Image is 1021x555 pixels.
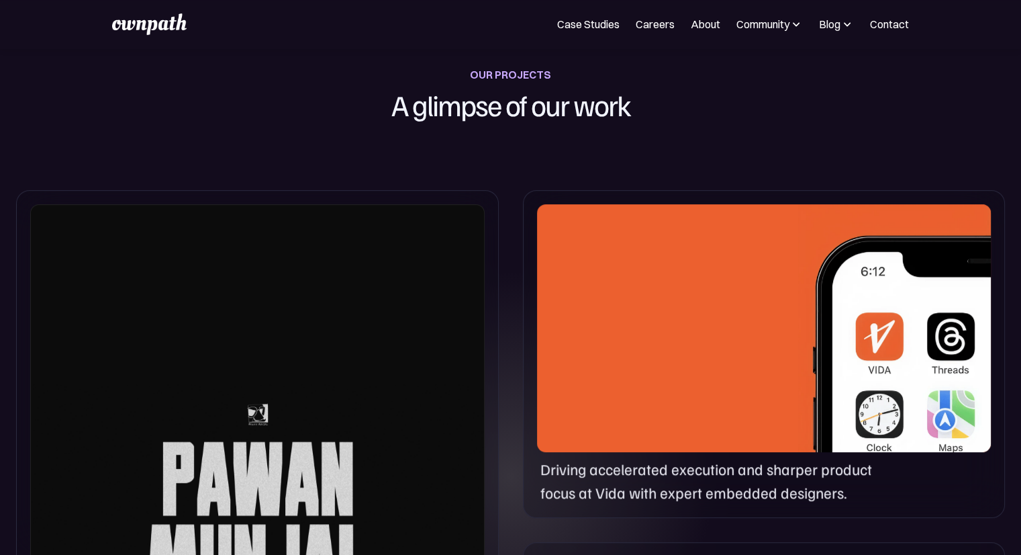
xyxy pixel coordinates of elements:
[470,65,551,84] div: OUR PROJECTS
[540,458,891,503] p: Driving accelerated execution and sharper product focus at Vida with expert embedded designers.
[691,16,720,32] a: About
[324,84,697,126] h1: A glimpse of our work
[736,16,803,32] div: Community
[636,16,675,32] a: Careers
[736,16,789,32] div: Community
[870,16,909,32] a: Contact
[557,16,620,32] a: Case Studies
[819,16,854,32] div: Blog
[819,16,840,32] div: Blog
